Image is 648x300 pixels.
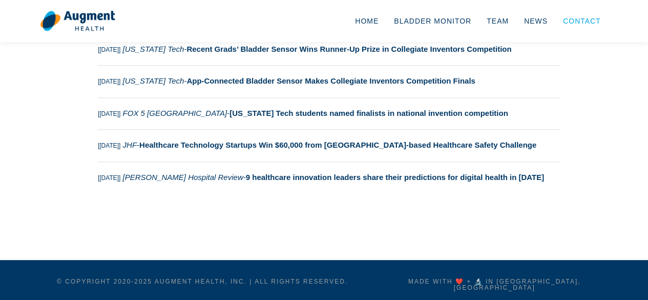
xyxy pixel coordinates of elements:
[123,76,184,85] i: [US_STATE] Tech
[516,4,555,38] a: News
[40,278,365,285] h5: © Copyright 2020- 2025 Augment Health, Inc. | All rights reserved.
[98,174,120,182] small: [[DATE]]
[186,76,475,85] strong: App-Connected Bladder Sensor Makes Collegiate Inventors Competition Finals
[347,4,386,38] a: Home
[229,109,508,117] strong: [US_STATE] Tech students named finalists in national invention competition
[479,4,516,38] a: Team
[139,141,536,149] strong: Healthcare Technology Startups Win $60,000 from [GEOGRAPHIC_DATA]-based Healthcare Safety Challenge
[40,10,115,32] img: logo
[123,173,243,182] i: [PERSON_NAME] Hospital Review
[98,98,560,129] a: [[DATE]] FOX 5 [GEOGRAPHIC_DATA]-[US_STATE] Tech students named finalists in national invention c...
[123,109,227,117] i: FOX 5 [GEOGRAPHIC_DATA]
[186,45,511,53] strong: Recent Grads’ Bladder Sensor Wins Runner-Up Prize in Collegiate Inventors Competition
[98,34,560,65] a: [[DATE]] [US_STATE] Tech-Recent Grads’ Bladder Sensor Wins Runner-Up Prize in Collegiate Inventor...
[98,130,560,161] a: [[DATE]] JHF-Healthcare Technology Startups Win $60,000 from [GEOGRAPHIC_DATA]-based Healthcare S...
[98,46,120,53] small: [[DATE]]
[381,278,609,291] h5: Made with ❤️ + 🔬 in [GEOGRAPHIC_DATA], [GEOGRAPHIC_DATA]
[98,142,120,149] small: [[DATE]]
[123,141,137,149] i: JHF
[555,4,609,38] a: Contact
[123,45,184,53] i: [US_STATE] Tech
[98,66,560,97] a: [[DATE]] [US_STATE] Tech-App-Connected Bladder Sensor Makes Collegiate Inventors Competition Finals
[246,173,544,182] strong: 9 healthcare innovation leaders share their predictions for digital health in [DATE]
[98,162,560,193] a: [[DATE]] [PERSON_NAME] Hospital Review-9 healthcare innovation leaders share their predictions fo...
[98,78,120,85] small: [[DATE]]
[386,4,479,38] a: Bladder Monitor
[98,110,120,117] small: [[DATE]]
